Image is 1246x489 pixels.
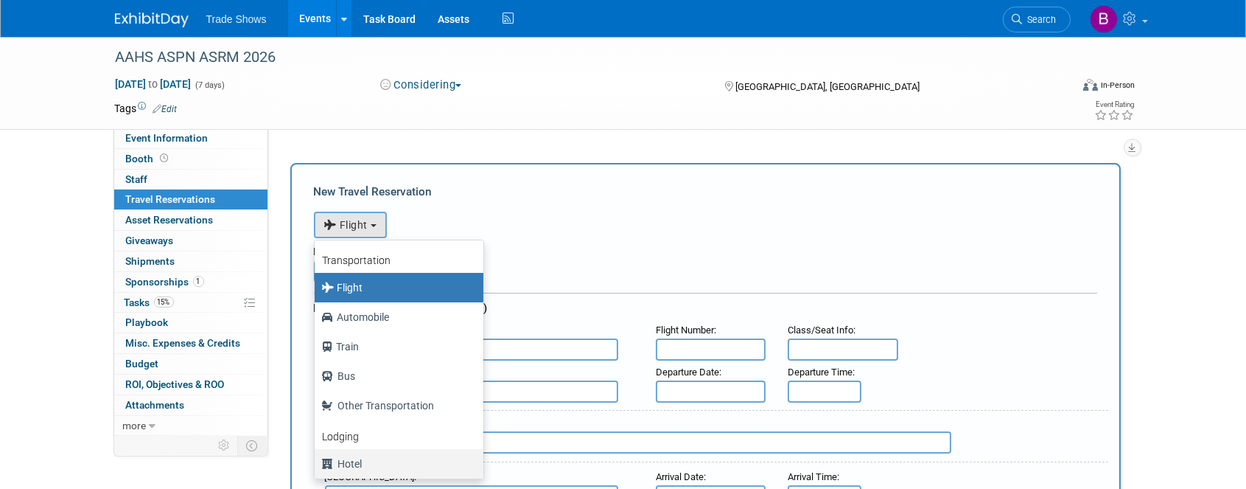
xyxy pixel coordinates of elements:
[126,337,241,349] span: Misc. Expenses & Credits
[193,276,204,287] span: 1
[206,13,267,25] span: Trade Shows
[656,325,714,336] span: Flight Number
[115,13,189,27] img: ExhibitDay
[126,173,148,185] span: Staff
[125,296,174,308] span: Tasks
[114,272,267,292] a: Sponsorships1
[324,219,368,231] span: Flight
[322,394,469,417] label: Other Transportation
[126,316,169,328] span: Playbook
[126,132,209,144] span: Event Information
[8,6,762,21] body: Rich Text Area. Press ALT-0 for help.
[656,325,716,336] small: :
[323,254,391,266] b: Transportation
[126,193,216,205] span: Travel Reservations
[154,296,174,308] span: 15%
[153,104,178,114] a: Edit
[126,358,159,370] span: Budget
[147,78,161,90] span: to
[1090,5,1118,33] img: Becca Rensi
[788,367,855,378] small: :
[788,471,839,482] small: :
[735,81,920,92] span: [GEOGRAPHIC_DATA], [GEOGRAPHIC_DATA]
[375,77,467,93] button: Considering
[114,149,267,169] a: Booth
[158,153,172,164] span: Booth not reserved yet
[126,276,204,288] span: Sponsorships
[315,420,483,449] a: Lodging
[788,325,855,336] small: :
[322,276,469,299] label: Flight
[788,471,837,482] span: Arrival Time
[111,44,1049,71] div: AAHS ASPN ASRM 2026
[114,190,267,209] a: Travel Reservations
[314,238,1097,260] div: Booking Confirmation Number:
[115,101,178,116] td: Tags
[114,210,267,230] a: Asset Reservations
[114,128,267,148] a: Event Information
[126,153,172,164] span: Booth
[322,335,469,358] label: Train
[114,354,267,374] a: Budget
[788,367,853,378] span: Departure Time
[126,399,185,411] span: Attachments
[788,325,853,336] span: Class/Seat Info
[195,80,225,90] span: (7 days)
[656,471,706,482] small: :
[984,77,1135,99] div: Event Format
[114,395,267,415] a: Attachments
[1083,79,1098,91] img: Format-Inperson.png
[1100,80,1135,91] div: In-Person
[322,452,469,476] label: Hotel
[123,420,147,431] span: more
[656,471,704,482] span: Arrival Date
[114,231,267,251] a: Giveaways
[1003,7,1071,32] a: Search
[237,436,267,455] td: Toggle Event Tabs
[114,293,267,313] a: Tasks15%
[114,375,267,395] a: ROI, Objectives & ROO
[656,367,719,378] span: Departure Date
[1094,101,1134,108] div: Event Rating
[114,170,267,190] a: Staff
[314,212,387,238] button: Flight
[323,431,360,443] b: Lodging
[322,305,469,329] label: Automobile
[656,367,721,378] small: :
[114,252,267,271] a: Shipments
[114,313,267,333] a: Playbook
[314,184,1097,200] div: New Travel Reservation
[126,235,174,246] span: Giveaways
[322,364,469,388] label: Bus
[114,333,267,353] a: Misc. Expenses & Credits
[315,244,483,273] a: Transportation
[126,214,214,226] span: Asset Reservations
[114,416,267,436] a: more
[212,436,238,455] td: Personalize Event Tab Strip
[115,77,192,91] span: [DATE] [DATE]
[126,255,175,267] span: Shipments
[1023,14,1057,25] span: Search
[126,378,225,390] span: ROI, Objectives & ROO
